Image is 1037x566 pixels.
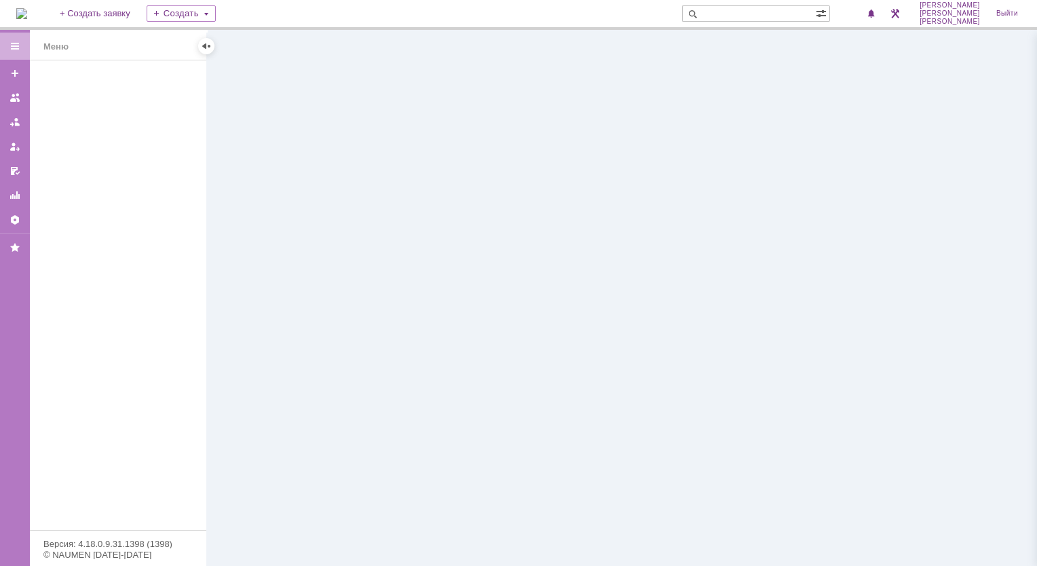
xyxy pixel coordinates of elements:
a: Перейти в интерфейс администратора [887,5,903,22]
div: Версия: 4.18.0.9.31.1398 (1398) [43,540,193,548]
div: Создать [147,5,216,22]
div: Скрыть меню [198,38,214,54]
span: [PERSON_NAME] [920,10,980,18]
span: [PERSON_NAME] [920,18,980,26]
a: Перейти на домашнюю страницу [16,8,27,19]
div: Меню [43,39,69,55]
span: [PERSON_NAME] [920,1,980,10]
div: © NAUMEN [DATE]-[DATE] [43,550,193,559]
span: Расширенный поиск [816,6,829,19]
img: logo [16,8,27,19]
